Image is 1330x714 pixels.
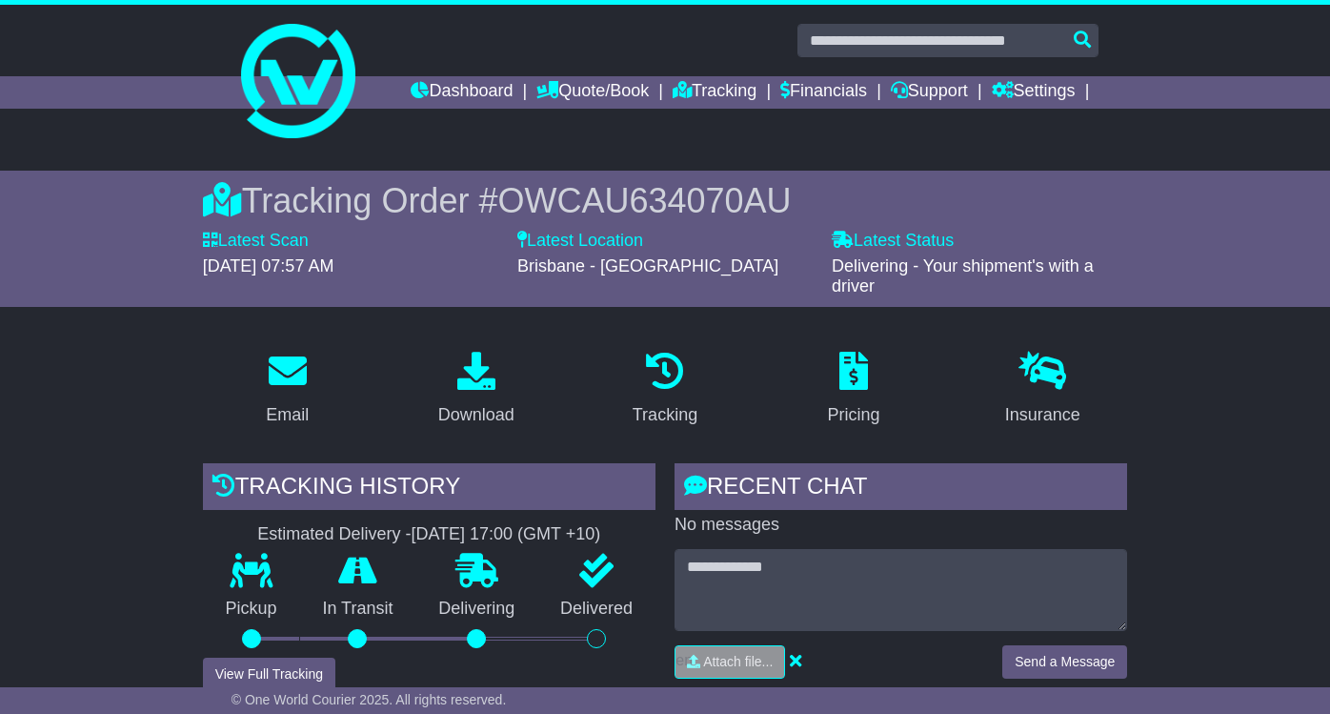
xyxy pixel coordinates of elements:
a: Quote/Book [536,76,649,109]
a: Email [253,345,321,435]
a: Settings [992,76,1076,109]
a: Tracking [620,345,710,435]
div: Tracking Order # [203,180,1128,221]
div: Tracking [633,402,697,428]
div: RECENT CHAT [675,463,1127,515]
a: Dashboard [411,76,513,109]
div: Insurance [1005,402,1080,428]
a: Tracking [673,76,756,109]
p: No messages [675,515,1127,536]
label: Latest Location [517,231,643,252]
button: Send a Message [1002,645,1127,679]
p: Delivering [415,599,537,620]
label: Latest Scan [203,231,309,252]
div: [DATE] 17:00 (GMT +10) [411,524,600,545]
div: Tracking history [203,463,655,515]
a: Financials [780,76,867,109]
span: © One World Courier 2025. All rights reserved. [232,692,507,707]
p: In Transit [300,599,416,620]
a: Download [426,345,527,435]
a: Support [891,76,968,109]
label: Latest Status [832,231,954,252]
button: View Full Tracking [203,658,335,691]
a: Pricing [816,345,893,435]
span: Delivering - Your shipment's with a driver [832,256,1094,296]
span: Brisbane - [GEOGRAPHIC_DATA] [517,256,778,275]
p: Pickup [203,599,300,620]
div: Download [438,402,514,428]
div: Pricing [828,402,880,428]
span: OWCAU634070AU [497,181,791,220]
div: Estimated Delivery - [203,524,655,545]
div: Email [266,402,309,428]
a: Insurance [993,345,1093,435]
p: Delivered [537,599,655,620]
span: [DATE] 07:57 AM [203,256,334,275]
